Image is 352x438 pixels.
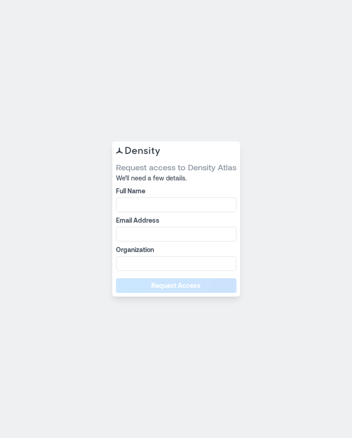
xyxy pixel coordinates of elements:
[116,162,236,173] span: Request access to Density Atlas
[116,216,235,225] label: Email Address
[151,281,201,290] span: Request Access
[116,245,235,254] label: Organization
[116,186,235,196] label: Full Name
[116,278,236,293] button: Request Access
[116,174,236,183] span: We’ll need a few details.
